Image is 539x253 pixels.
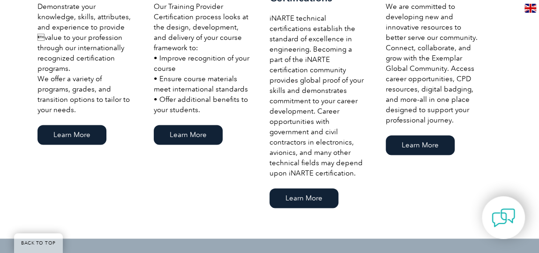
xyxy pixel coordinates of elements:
a: Learn More [386,135,455,155]
p: iNARTE technical certifications establish the standard of excellence in engineering. Becoming a p... [269,13,367,178]
p: Our Training Provider Certification process looks at the design, development, and delivery of you... [154,1,251,115]
a: Learn More [154,125,223,145]
a: Learn More [37,125,106,145]
a: Learn More [269,188,338,208]
p: We are committed to developing new and innovative resources to better serve our community. Connec... [386,1,483,125]
img: en [524,4,536,13]
a: BACK TO TOP [14,233,63,253]
p: Demonstrate your knowledge, skills, attributes, and experience to provide value to your professi... [37,1,135,115]
img: contact-chat.png [492,206,515,230]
